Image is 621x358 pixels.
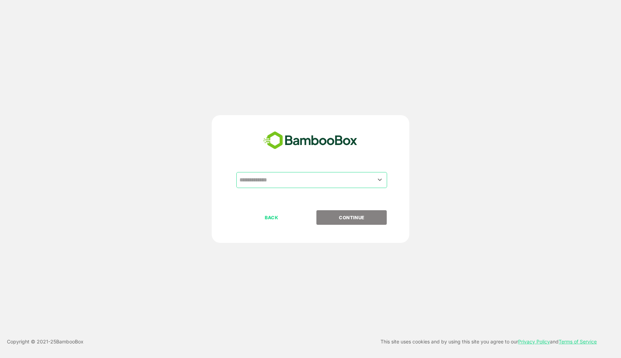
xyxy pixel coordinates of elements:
[7,338,84,346] p: Copyright © 2021- 25 BambooBox
[381,338,597,346] p: This site uses cookies and by using this site you agree to our and
[260,129,361,152] img: bamboobox
[316,210,387,225] button: CONTINUE
[236,210,307,225] button: BACK
[559,339,597,344] a: Terms of Service
[518,339,550,344] a: Privacy Policy
[317,214,386,221] p: CONTINUE
[237,214,306,221] p: BACK
[375,175,385,185] button: Open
